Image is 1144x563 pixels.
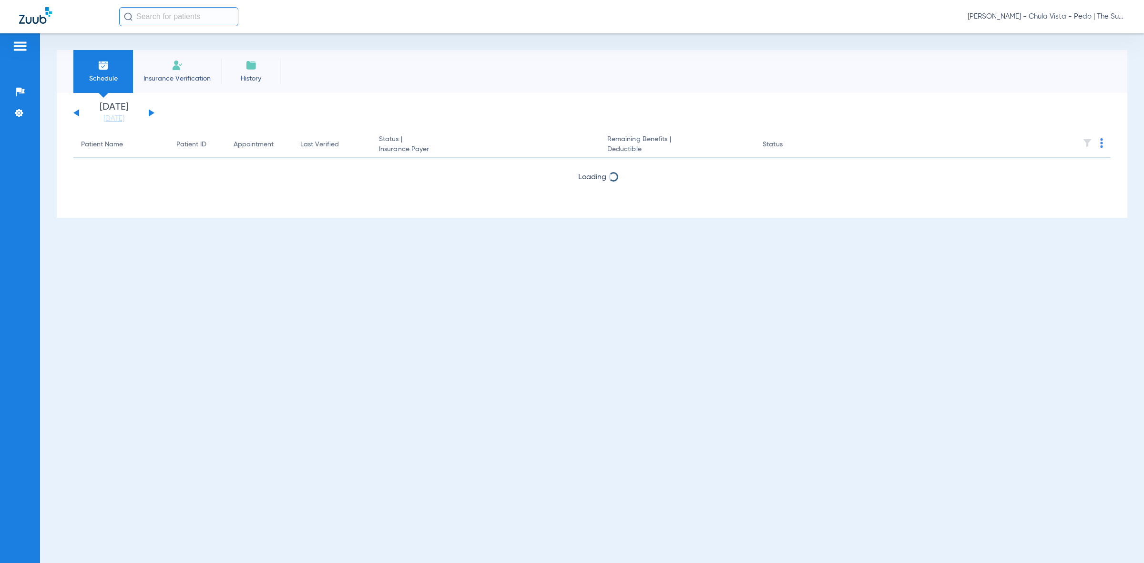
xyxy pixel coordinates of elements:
span: Schedule [81,74,126,83]
div: Patient ID [176,140,218,150]
span: Deductible [607,144,747,154]
img: filter.svg [1083,138,1092,148]
img: History [245,60,257,71]
div: Patient Name [81,140,123,150]
span: Loading [578,174,606,181]
img: Search Icon [124,12,133,21]
img: Zuub Logo [19,7,52,24]
img: Manual Insurance Verification [172,60,183,71]
span: History [228,74,274,83]
input: Search for patients [119,7,238,26]
li: [DATE] [85,102,143,123]
div: Patient ID [176,140,206,150]
th: Status [755,132,819,158]
img: hamburger-icon [12,41,28,52]
div: Last Verified [300,140,339,150]
img: Schedule [98,60,109,71]
div: Patient Name [81,140,161,150]
div: Appointment [234,140,274,150]
div: Last Verified [300,140,364,150]
span: [PERSON_NAME] - Chula Vista - Pedo | The Super Dentists [968,12,1125,21]
div: Appointment [234,140,285,150]
img: group-dot-blue.svg [1100,138,1103,148]
span: Insurance Payer [379,144,592,154]
th: Status | [371,132,600,158]
span: Insurance Verification [140,74,214,83]
th: Remaining Benefits | [600,132,755,158]
a: [DATE] [85,114,143,123]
